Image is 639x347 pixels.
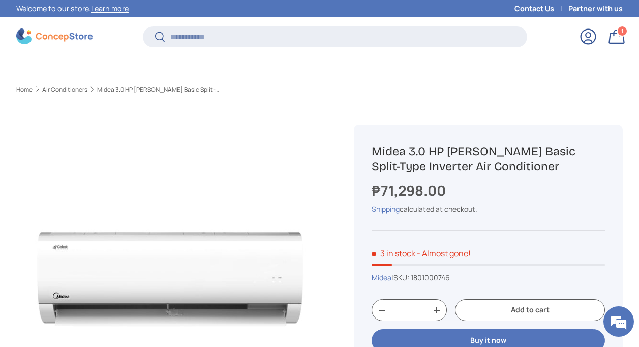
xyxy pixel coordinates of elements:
span: | [391,273,450,282]
a: Air Conditioners [42,86,87,93]
img: ConcepStore [16,28,93,44]
a: Midea [372,273,391,282]
span: 1 [621,27,624,35]
strong: ₱71,298.00 [372,181,448,200]
a: Home [16,86,33,93]
a: Learn more [91,4,129,13]
a: Shipping [372,204,400,214]
h1: Midea 3.0 HP [PERSON_NAME] Basic Split-Type Inverter Air Conditioner [372,143,605,175]
p: Welcome to our store. [16,3,129,14]
span: 1801000746 [411,273,450,282]
p: - Almost gone! [417,248,471,259]
div: calculated at checkout. [372,204,605,214]
a: Contact Us [514,3,568,14]
span: SKU: [393,273,409,282]
button: Add to cart [455,299,605,321]
span: 3 in stock [372,248,415,259]
a: Midea 3.0 HP [PERSON_NAME] Basic Split-Type Inverter Air Conditioner [97,86,219,93]
a: Partner with us [568,3,623,14]
nav: Breadcrumbs [16,85,338,94]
